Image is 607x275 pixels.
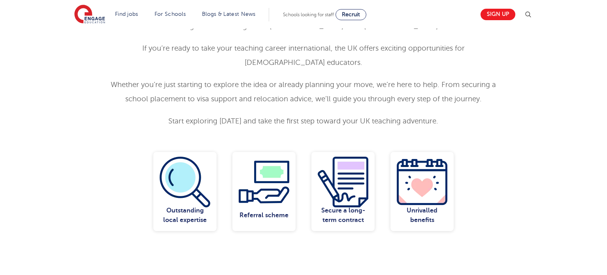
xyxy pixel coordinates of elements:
span: Thinking About teaching in the [GEOGRAPHIC_DATA] from [GEOGRAPHIC_DATA]? [166,22,441,30]
img: Engage Education [74,5,105,25]
span: Whether you’re just starting to explore the idea or already planning your move, we’re here to hel... [111,81,496,103]
div: Outstanding local expertise [160,206,210,225]
span: Schools looking for staff [283,12,334,17]
a: Sign up [481,9,515,20]
a: Blogs & Latest News [202,11,256,17]
div: Secure a long-term contract [318,206,368,225]
span: Recruit [342,11,360,17]
div: Unrivalled benefits [397,206,447,225]
span: Start exploring [DATE] and take the first step toward your UK teaching adventure. [168,117,438,125]
a: For Schools [155,11,186,17]
a: Find jobs [115,11,138,17]
a: Recruit [336,9,366,20]
span: If you’re ready to take your teaching career international, the UK offers exciting opportunities ... [142,44,465,66]
div: Referral scheme [239,206,289,225]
